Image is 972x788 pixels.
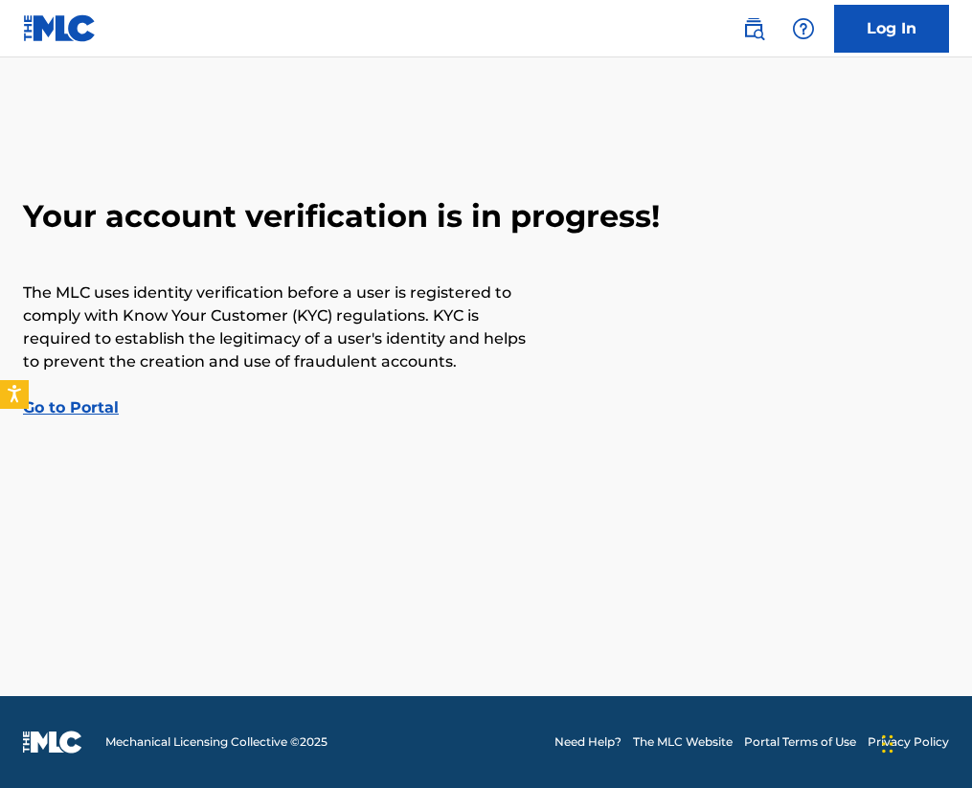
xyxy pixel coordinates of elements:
[735,10,773,48] a: Public Search
[554,733,622,751] a: Need Help?
[105,733,328,751] span: Mechanical Licensing Collective © 2025
[23,281,531,373] p: The MLC uses identity verification before a user is registered to comply with Know Your Customer ...
[633,733,733,751] a: The MLC Website
[882,715,893,773] div: Drag
[23,14,97,42] img: MLC Logo
[784,10,823,48] div: Help
[792,17,815,40] img: help
[834,5,949,53] a: Log In
[876,696,972,788] iframe: Chat Widget
[23,731,82,754] img: logo
[742,17,765,40] img: search
[23,398,119,417] a: Go to Portal
[23,197,949,236] h2: Your account verification is in progress!
[744,733,856,751] a: Portal Terms of Use
[868,733,949,751] a: Privacy Policy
